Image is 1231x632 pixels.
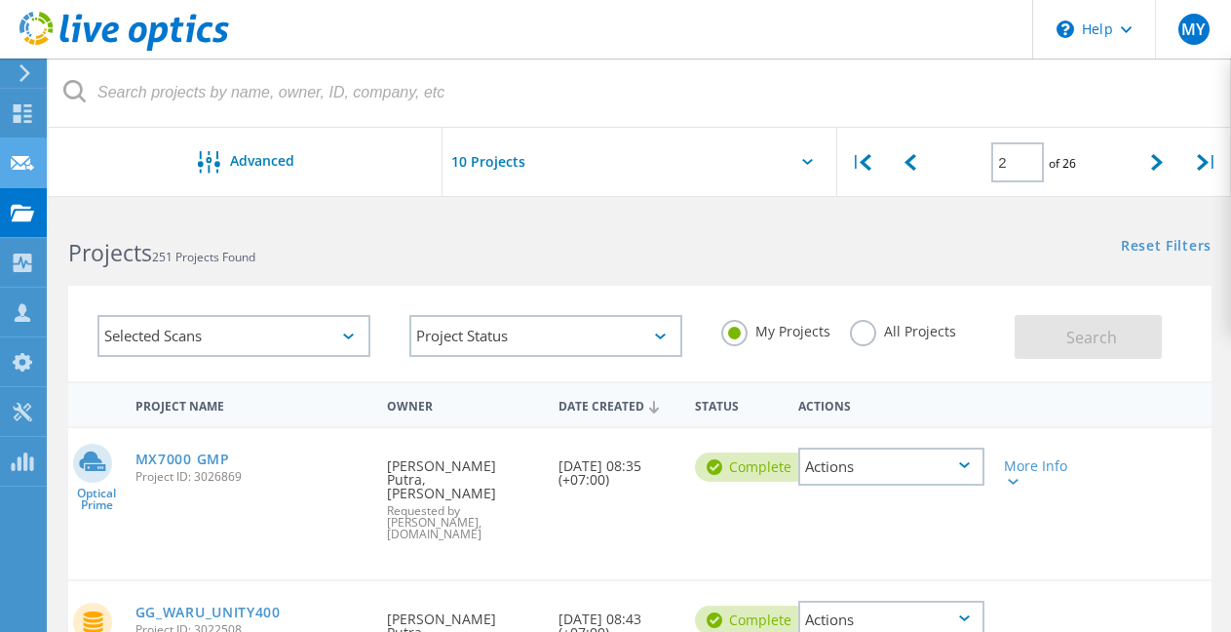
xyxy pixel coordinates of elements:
[1066,327,1117,348] span: Search
[68,237,152,268] b: Projects
[152,249,255,265] span: 251 Projects Found
[135,606,281,619] a: GG_WARU_UNITY400
[68,488,126,511] span: Optical Prime
[135,453,230,466] a: MX7000 GMP
[549,428,686,506] div: [DATE] 08:35 (+07:00)
[798,448,984,486] div: Actions
[721,320,830,338] label: My Projects
[377,386,549,422] div: Owner
[387,505,539,540] span: Requested by [PERSON_NAME], [DOMAIN_NAME]
[135,471,367,483] span: Project ID: 3026869
[409,315,682,357] div: Project Status
[685,386,789,422] div: Status
[1004,459,1076,487] div: More Info
[549,386,686,423] div: Date Created
[97,315,370,357] div: Selected Scans
[1121,239,1212,256] a: Reset Filters
[695,453,811,482] div: Complete
[789,386,994,422] div: Actions
[1015,315,1162,359] button: Search
[377,428,549,560] div: [PERSON_NAME] Putra, [PERSON_NAME]
[1057,20,1074,38] svg: \n
[19,41,229,55] a: Live Optics Dashboard
[126,386,377,422] div: Project Name
[1181,21,1205,37] span: MY
[1181,128,1231,197] div: |
[230,154,294,168] span: Advanced
[837,128,887,197] div: |
[1049,155,1076,172] span: of 26
[850,320,956,338] label: All Projects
